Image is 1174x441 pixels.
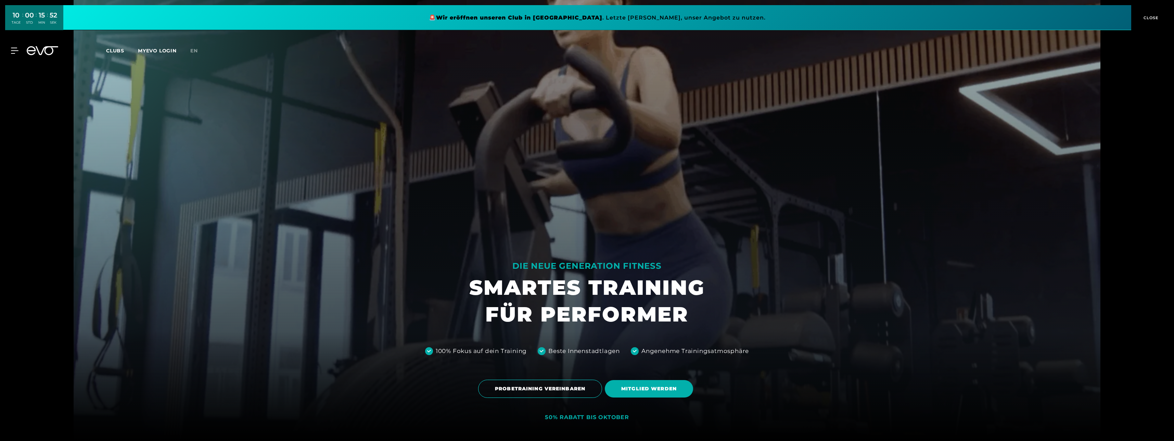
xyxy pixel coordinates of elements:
div: MIN [38,20,45,25]
a: PROBETRAINING VEREINBAREN [478,375,605,403]
div: DIE NEUE GENERATION FITNESS [469,261,705,272]
div: TAGE [12,20,21,25]
a: en [190,47,206,55]
span: en [190,48,198,54]
div: STD [25,20,34,25]
button: CLOSE [1131,5,1169,30]
a: Clubs [106,47,138,54]
div: SEK [50,20,57,25]
span: Clubs [106,48,124,54]
span: CLOSE [1142,15,1159,21]
a: MITGLIED WERDEN [605,375,696,403]
a: MYEVO LOGIN [138,48,177,54]
span: PROBETRAINING VEREINBAREN [495,385,585,392]
div: 50% RABATT BIS OKTOBER [545,414,629,421]
span: MITGLIED WERDEN [621,385,677,392]
h1: SMARTES TRAINING FÜR PERFORMER [469,274,705,328]
div: 15 [38,10,45,20]
div: : [47,11,48,29]
div: Beste Innenstadtlagen [548,347,620,356]
div: 100% Fokus auf dein Training [436,347,527,356]
div: 00 [25,10,34,20]
div: 52 [50,10,57,20]
div: : [36,11,37,29]
div: : [22,11,23,29]
div: Angenehme Trainingsatmosphäre [641,347,749,356]
div: 10 [12,10,21,20]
